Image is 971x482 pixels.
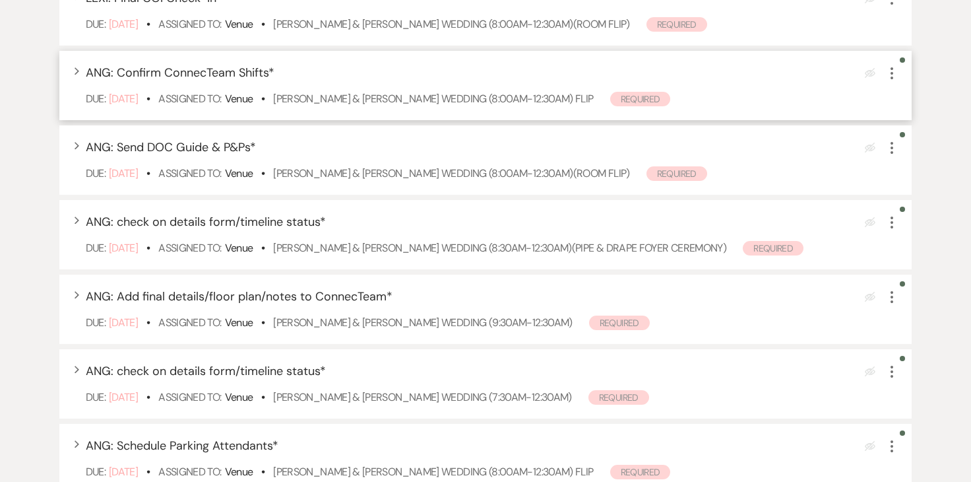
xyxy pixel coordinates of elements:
[158,17,221,31] span: Assigned To:
[86,17,106,31] span: Due:
[225,316,253,329] span: Venue
[86,141,256,153] button: ANG: Send DOC Guide & P&Ps*
[261,241,265,255] b: •
[610,465,671,479] span: Required
[261,465,265,479] b: •
[86,363,326,379] span: ANG: check on details form/timeline status *
[225,390,253,404] span: Venue
[261,316,265,329] b: •
[86,139,256,155] span: ANG: Send DOC Guide & P&Ps *
[86,241,106,255] span: Due:
[146,316,150,329] b: •
[225,166,253,180] span: Venue
[86,291,392,302] button: ANG: Add final details/floor plan/notes to ConnecTeam*
[86,316,106,329] span: Due:
[273,92,593,106] a: [PERSON_NAME] & [PERSON_NAME] Wedding (8:00am-12:30am) FLIP
[589,316,650,330] span: Required
[109,465,138,479] span: [DATE]
[225,465,253,479] span: Venue
[158,316,221,329] span: Assigned To:
[86,289,392,304] span: ANG: Add final details/floor plan/notes to ConnecTeam *
[646,166,707,181] span: Required
[158,390,221,404] span: Assigned To:
[146,166,150,180] b: •
[86,438,278,454] span: ANG: Schedule Parking Attendants *
[261,17,265,31] b: •
[588,390,649,405] span: Required
[158,166,221,180] span: Assigned To:
[261,166,265,180] b: •
[86,216,326,228] button: ANG: check on details form/timeline status*
[743,241,803,256] span: Required
[273,465,593,479] a: [PERSON_NAME] & [PERSON_NAME] Wedding (8:00am-12:30am) FLIP
[610,92,671,106] span: Required
[86,65,274,81] span: ANG: Confirm ConnecTeam Shifts *
[146,241,150,255] b: •
[225,241,253,255] span: Venue
[261,92,265,106] b: •
[273,166,629,180] a: [PERSON_NAME] & [PERSON_NAME] Wedding (8:00am-12:30am)(ROOM FLIP)
[273,390,571,404] a: [PERSON_NAME] & [PERSON_NAME] Wedding (7:30am-12:30am)
[225,92,253,106] span: Venue
[646,17,707,32] span: Required
[109,390,138,404] span: [DATE]
[273,241,726,255] a: [PERSON_NAME] & [PERSON_NAME] Wedding (8:30am-12:30am)(pipe & drape foyer ceremony)
[146,390,150,404] b: •
[146,92,150,106] b: •
[146,17,150,31] b: •
[86,214,326,230] span: ANG: check on details form/timeline status *
[109,92,138,106] span: [DATE]
[86,92,106,106] span: Due:
[261,390,265,404] b: •
[146,465,150,479] b: •
[158,92,221,106] span: Assigned To:
[86,390,106,404] span: Due:
[109,241,138,255] span: [DATE]
[86,465,106,479] span: Due:
[86,365,326,377] button: ANG: check on details form/timeline status*
[158,465,221,479] span: Assigned To:
[158,241,221,255] span: Assigned To:
[86,166,106,180] span: Due:
[109,166,138,180] span: [DATE]
[273,316,572,329] a: [PERSON_NAME] & [PERSON_NAME] Wedding (9:30am-12:30am)
[225,17,253,31] span: Venue
[86,67,274,79] button: ANG: Confirm ConnecTeam Shifts*
[109,316,138,329] span: [DATE]
[86,440,278,452] button: ANG: Schedule Parking Attendants*
[109,17,138,31] span: [DATE]
[273,17,629,31] a: [PERSON_NAME] & [PERSON_NAME] Wedding (8:00am-12:30am)(ROOM FLIP)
